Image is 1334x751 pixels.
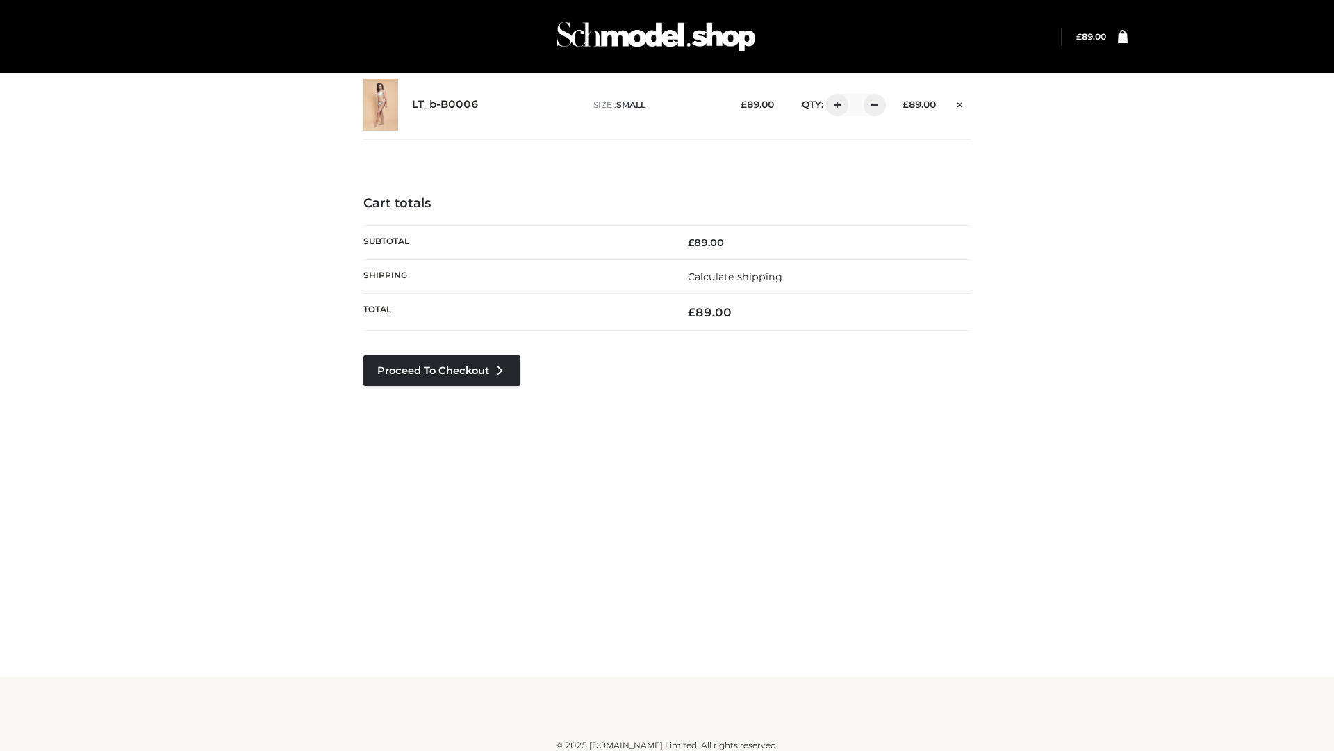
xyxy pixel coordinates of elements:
bdi: 89.00 [741,99,774,110]
bdi: 89.00 [1076,31,1106,42]
a: LT_b-B0006 [412,98,479,111]
span: £ [688,236,694,249]
span: £ [1076,31,1082,42]
img: Schmodel Admin 964 [552,9,760,64]
img: LT_b-B0006 - SMALL [363,79,398,131]
p: size : [593,99,719,111]
th: Shipping [363,259,667,293]
a: Proceed to Checkout [363,355,520,386]
span: £ [688,305,695,319]
span: £ [903,99,909,110]
th: Subtotal [363,225,667,259]
bdi: 89.00 [688,236,724,249]
bdi: 89.00 [688,305,732,319]
a: Calculate shipping [688,270,782,283]
a: £89.00 [1076,31,1106,42]
th: Total [363,294,667,331]
span: SMALL [616,99,645,110]
h4: Cart totals [363,196,971,211]
span: £ [741,99,747,110]
a: Remove this item [950,94,971,112]
div: QTY: [788,94,881,116]
bdi: 89.00 [903,99,936,110]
